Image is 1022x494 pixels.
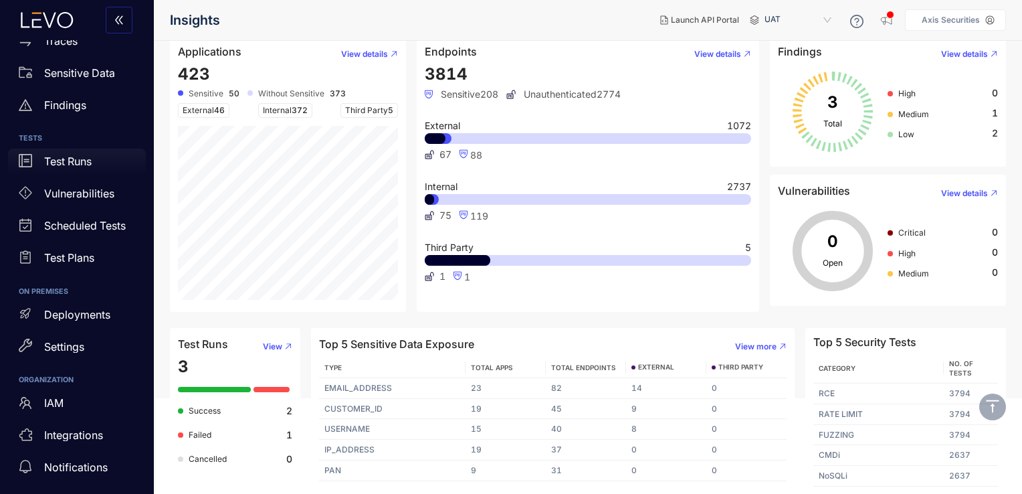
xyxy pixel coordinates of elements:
h4: Test Runs [178,338,228,350]
p: Test Runs [44,155,92,167]
td: 9 [626,399,706,420]
span: Insights [170,13,220,28]
td: 15 [466,419,546,440]
td: 2637 [944,445,998,466]
a: Sensitive Data [8,60,146,92]
span: No. of Tests [949,359,973,377]
b: 0 [286,454,292,465]
button: View details [684,44,751,65]
span: 88 [470,149,482,161]
a: Settings [8,333,146,365]
span: Without Sensitive [258,89,324,98]
td: 40 [546,419,626,440]
td: PAN [319,461,466,481]
b: 373 [330,89,346,98]
h4: Top 5 Security Tests [813,336,916,348]
button: View details [330,44,398,65]
span: Medium [898,268,929,278]
a: Test Plans [8,245,146,277]
span: Cancelled [189,454,227,464]
span: team [19,396,32,410]
p: Integrations [44,429,103,441]
td: 19 [466,399,546,420]
span: TYPE [324,363,342,372]
span: 3814 [425,64,468,84]
span: EXTERNAL [638,363,674,372]
span: View details [941,50,988,59]
span: 46 [214,105,225,115]
td: EMAIL_ADDRESS [319,378,466,399]
span: 1 [439,271,445,282]
span: 1 [464,271,470,282]
a: Scheduled Tests [8,213,146,245]
td: 0 [706,461,787,481]
span: double-left [114,15,124,27]
a: Test Runs [8,149,146,181]
span: vertical-align-top [985,398,1001,414]
span: Third Party [425,243,474,252]
p: Deployments [44,309,110,321]
p: Findings [44,99,86,111]
td: 23 [466,378,546,399]
span: View details [694,50,741,59]
span: High [898,248,916,258]
p: Scheduled Tests [44,220,126,232]
span: Launch API Portal [671,15,739,25]
td: CMDi [813,445,944,466]
button: View details [930,183,998,204]
span: 0 [992,227,998,238]
span: Unauthenticated 2774 [506,89,621,100]
span: 67 [439,149,451,160]
span: 5 [388,105,393,115]
td: 8 [626,419,706,440]
h4: Vulnerabilities [778,185,850,197]
td: RATE LIMIT [813,404,944,425]
span: 423 [178,64,210,84]
span: 1072 [727,121,751,131]
a: Findings [8,92,146,124]
td: 82 [546,378,626,399]
span: Sensitive [189,89,223,98]
td: 31 [546,461,626,481]
p: Traces [44,35,78,47]
p: Settings [44,341,84,353]
span: External [178,103,229,118]
p: Notifications [44,461,108,473]
h4: Findings [778,46,822,58]
span: Success [189,406,221,416]
span: Category [819,364,855,372]
span: Internal [425,182,457,191]
a: Notifications [8,454,146,486]
h6: TESTS [19,135,135,143]
h4: Endpoints [425,46,477,58]
button: View details [930,44,998,65]
td: IP_ADDRESS [319,440,466,461]
span: 0 [992,88,998,98]
button: Launch API Portal [649,9,750,31]
h4: Applications [178,46,241,58]
span: View [263,342,282,351]
span: 5 [745,243,751,252]
a: IAM [8,390,146,422]
td: 0 [706,399,787,420]
span: 119 [470,210,488,222]
span: Third Party [340,103,398,118]
h4: Top 5 Sensitive Data Exposure [319,338,474,350]
td: 0 [706,378,787,399]
td: 37 [546,440,626,461]
span: Low [898,129,914,139]
p: Sensitive Data [44,67,115,79]
a: Deployments [8,301,146,333]
p: IAM [44,397,64,409]
span: 0 [992,267,998,278]
td: 3794 [944,384,998,404]
b: 2 [286,406,292,416]
td: 0 [706,419,787,440]
a: Vulnerabilities [8,181,146,213]
span: 372 [292,105,308,115]
td: 19 [466,440,546,461]
span: TOTAL APPS [471,363,513,372]
p: Vulnerabilities [44,187,114,199]
button: double-left [106,7,132,33]
b: 1 [286,430,292,440]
